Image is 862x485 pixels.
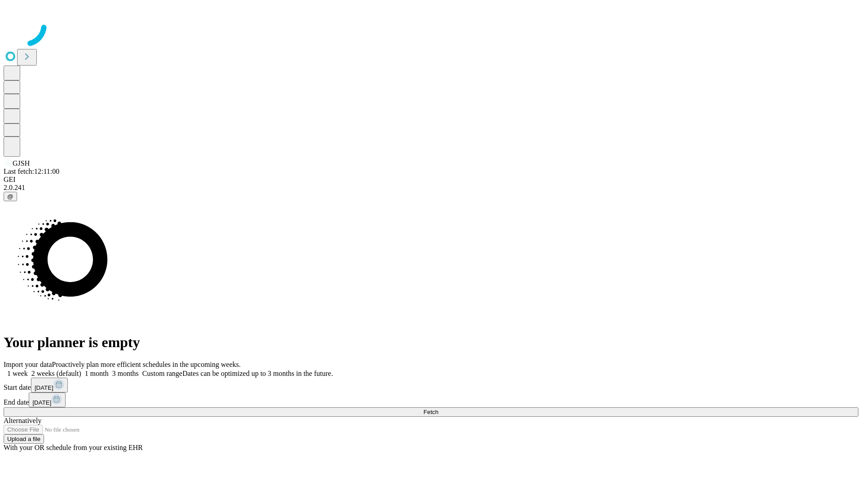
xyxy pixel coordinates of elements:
[7,193,13,200] span: @
[4,192,17,201] button: @
[4,168,59,175] span: Last fetch: 12:11:00
[4,361,52,368] span: Import your data
[4,407,858,417] button: Fetch
[142,370,182,377] span: Custom range
[4,417,41,424] span: Alternatively
[35,384,53,391] span: [DATE]
[4,184,858,192] div: 2.0.241
[52,361,241,368] span: Proactively plan more efficient schedules in the upcoming weeks.
[31,370,81,377] span: 2 weeks (default)
[7,370,28,377] span: 1 week
[85,370,109,377] span: 1 month
[4,444,143,451] span: With your OR schedule from your existing EHR
[4,334,858,351] h1: Your planner is empty
[4,434,44,444] button: Upload a file
[4,392,858,407] div: End date
[32,399,51,406] span: [DATE]
[29,392,66,407] button: [DATE]
[112,370,139,377] span: 3 months
[13,159,30,167] span: GJSH
[31,378,68,392] button: [DATE]
[423,409,438,415] span: Fetch
[4,176,858,184] div: GEI
[4,378,858,392] div: Start date
[182,370,333,377] span: Dates can be optimized up to 3 months in the future.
